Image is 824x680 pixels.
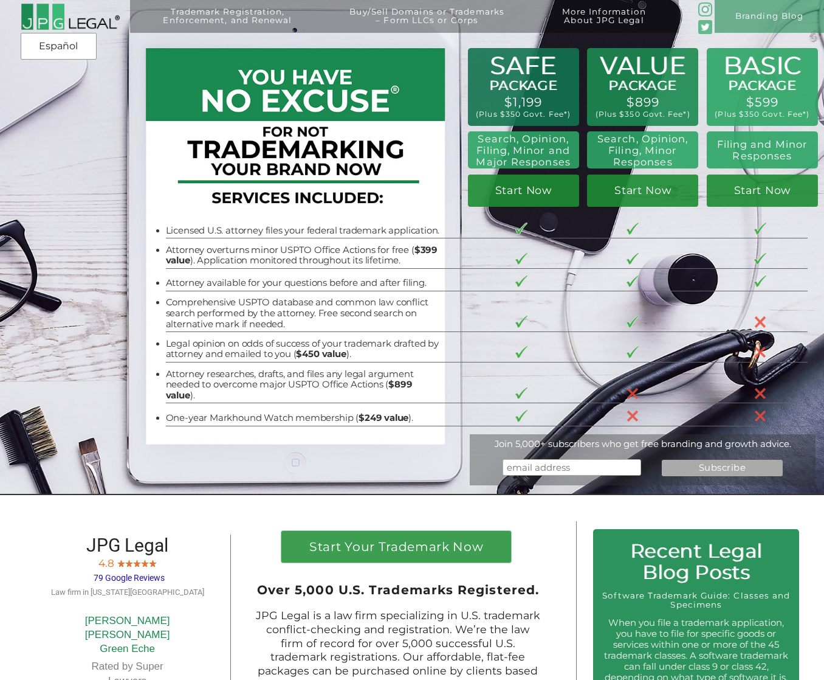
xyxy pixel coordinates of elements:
[707,175,818,207] a: Start Now
[627,387,639,400] img: X-30-3.png
[754,387,766,400] img: X-30-3.png
[698,2,712,16] img: glyph-logo_May2016-green3-90.png
[257,582,539,597] span: Over 5,000 U.S. Trademarks Registered.
[594,133,692,168] h2: Search, Opinion, Filing, Minor Responses
[166,245,438,266] b: $399 value
[24,35,93,57] a: Español
[473,133,574,168] h2: Search, Opinion, Filing, Minor and Major Responses
[515,223,527,235] img: checkmark-border-3.png
[754,410,766,422] img: X-30-3.png
[627,410,639,422] img: X-30-3.png
[754,223,766,235] img: checkmark-border-3.png
[296,349,346,359] b: $450 value
[627,316,639,328] img: checkmark-border-3.png
[117,558,125,567] img: Screen-Shot-2017-10-03-at-11.31.22-PM.jpg
[470,439,816,449] div: Join 5,000+ subscribers who get free branding and growth advice.
[713,139,811,162] h2: Filing and Minor Responses
[754,276,766,288] img: checkmark-border-3.png
[698,20,712,34] img: Twitter_Social_Icon_Rounded_Square_Color-mid-green3-90.png
[166,278,444,289] li: Attorney available for your questions before and after filing.
[94,573,165,583] span: 79 Google Reviews
[133,558,141,567] img: Screen-Shot-2017-10-03-at-11.31.22-PM.jpg
[166,339,444,360] li: Legal opinion on odds of success of your trademark drafted by attorney and emailed to you ( ).
[662,460,783,476] input: Subscribe
[21,3,120,30] img: 2016-logo-black-letters-3-r.png
[166,297,444,330] li: Comprehensive USPTO database and common law conflict search performed by the attorney. Free secon...
[141,558,149,567] img: Screen-Shot-2017-10-03-at-11.31.22-PM.jpg
[86,535,168,556] span: JPG Legal
[359,412,408,423] b: $249 value
[98,557,114,569] span: 4.8
[468,175,579,207] a: Start Now
[281,531,511,563] a: Start Your Trademark Now
[627,253,639,265] img: checkmark-border-3.png
[51,542,204,598] a: JPG Legal 4.8 79 Google Reviews Law firm in [US_STATE][GEOGRAPHIC_DATA]
[515,253,527,265] img: checkmark-border-3.png
[149,558,157,567] img: Screen-Shot-2017-10-03-at-11.31.22-PM.jpg
[166,413,444,424] li: One-year Markhound Watch membership ( ).
[515,276,527,288] img: checkmark-border-3.png
[754,346,766,358] img: X-30-3.png
[125,558,133,567] img: Screen-Shot-2017-10-03-at-11.31.22-PM.jpg
[630,539,763,584] span: Recent Legal Blog Posts
[515,346,527,358] img: checkmark-border-3.png
[537,7,671,40] a: More InformationAbout JPG Legal
[503,459,641,476] input: email address
[602,591,790,609] a: Software Trademark Guide: Classes and Specimens
[587,175,698,207] a: Start Now
[515,410,527,422] img: checkmark-border-3.png
[627,346,639,358] img: checkmark-border-3.png
[325,7,529,40] a: Buy/Sell Domains or Trademarks– Form LLCs or Corps
[166,369,444,401] li: Attorney researches, drafts, and files any legal argument needed to overcome major USPTO Office A...
[515,387,527,400] img: checkmark-border-3.png
[627,223,639,235] img: checkmark-border-3.png
[627,276,639,288] img: checkmark-border-3.png
[139,7,317,40] a: Trademark Registration,Enforcement, and Renewal
[515,316,527,328] img: checkmark-border-3.png
[85,615,170,655] a: [PERSON_NAME] [PERSON_NAME]Green Eche
[754,316,766,328] img: X-30-3.png
[290,541,503,559] h1: Start Your Trademark Now
[166,379,413,401] b: $899 value
[754,253,766,265] img: checkmark-border-3.png
[51,588,204,597] span: Law firm in [US_STATE][GEOGRAPHIC_DATA]
[166,245,444,266] li: Attorney overturns minor USPTO Office Actions for free ( ). Application monitored throughout its ...
[166,226,444,237] li: Licensed U.S. attorney files your federal trademark application.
